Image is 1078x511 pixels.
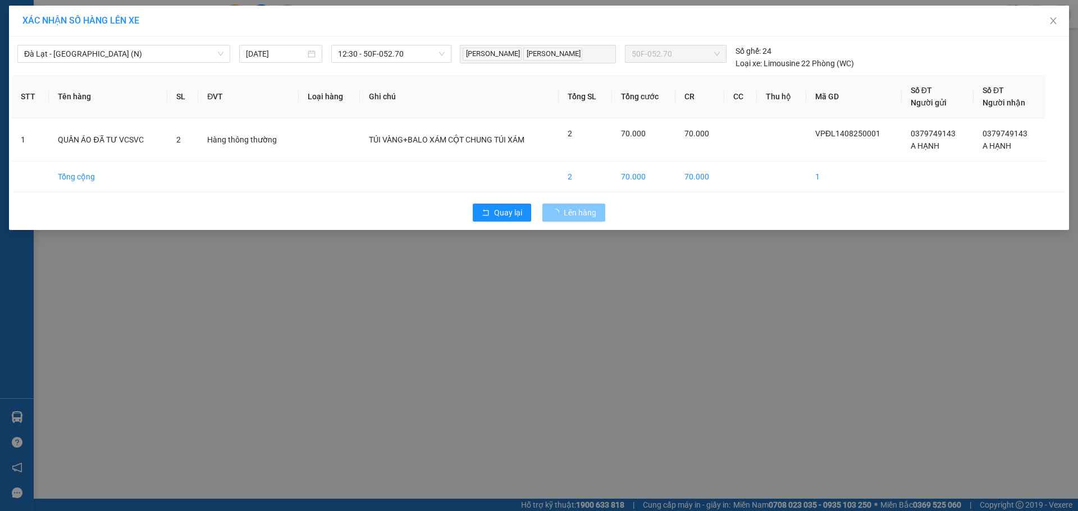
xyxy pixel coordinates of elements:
[983,129,1027,138] span: 0379749143
[494,206,522,219] span: Quay lại
[523,48,582,61] span: [PERSON_NAME]
[246,48,305,60] input: 14/08/2025
[568,129,572,138] span: 2
[167,75,198,118] th: SL
[463,48,522,61] span: [PERSON_NAME]
[55,6,164,30] span: Gửi:
[369,135,524,144] span: TÚI VÀNG+BALO XÁM CỘT CHUNG TÚI XÁM
[983,86,1004,95] span: Số ĐT
[684,129,709,138] span: 70.000
[1049,16,1058,25] span: close
[806,162,902,192] td: 1
[176,135,181,144] span: 2
[542,204,605,222] button: Lên hàng
[911,98,947,107] span: Người gửi
[736,45,771,57] div: 24
[736,57,854,70] div: Limousine 22 Phòng (WC)
[736,57,762,70] span: Loại xe:
[815,129,880,138] span: VPĐL1408250001
[55,33,147,43] span: A HẠNH - 0379749143
[65,65,131,75] span: 09:44:23 [DATE]
[724,75,756,118] th: CC
[338,45,445,62] span: 12:30 - 50F-052.70
[632,45,719,62] span: 50F-052.70
[911,86,932,95] span: Số ĐT
[559,75,612,118] th: Tổng SL
[551,209,564,217] span: loading
[360,75,559,118] th: Ghi chú
[198,118,299,162] td: Hàng thông thường
[12,118,49,162] td: 1
[675,162,724,192] td: 70.000
[482,209,490,218] span: rollback
[49,75,167,118] th: Tên hàng
[612,162,675,192] td: 70.000
[55,55,132,75] span: hoainam.tienoanh - In:
[911,141,939,150] span: A HẠNH
[757,75,806,118] th: Thu hộ
[198,75,299,118] th: ĐVT
[675,75,724,118] th: CR
[55,45,134,75] span: VPĐL1408250001 -
[16,81,142,142] strong: Nhận:
[24,45,223,62] span: Đà Lạt - Sài Gòn (N)
[12,75,49,118] th: STT
[49,162,167,192] td: Tổng cộng
[299,75,360,118] th: Loại hàng
[736,45,761,57] span: Số ghế:
[22,15,139,26] span: XÁC NHẬN SỐ HÀNG LÊN XE
[564,206,596,219] span: Lên hàng
[559,162,612,192] td: 2
[983,141,1011,150] span: A HẠNH
[612,75,675,118] th: Tổng cước
[55,6,164,30] span: VP [GEOGRAPHIC_DATA]
[983,98,1025,107] span: Người nhận
[806,75,902,118] th: Mã GD
[473,204,531,222] button: rollbackQuay lại
[49,118,167,162] td: QUẦN ÁO ĐÃ TƯ VCSVC
[1038,6,1069,37] button: Close
[621,129,646,138] span: 70.000
[911,129,956,138] span: 0379749143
